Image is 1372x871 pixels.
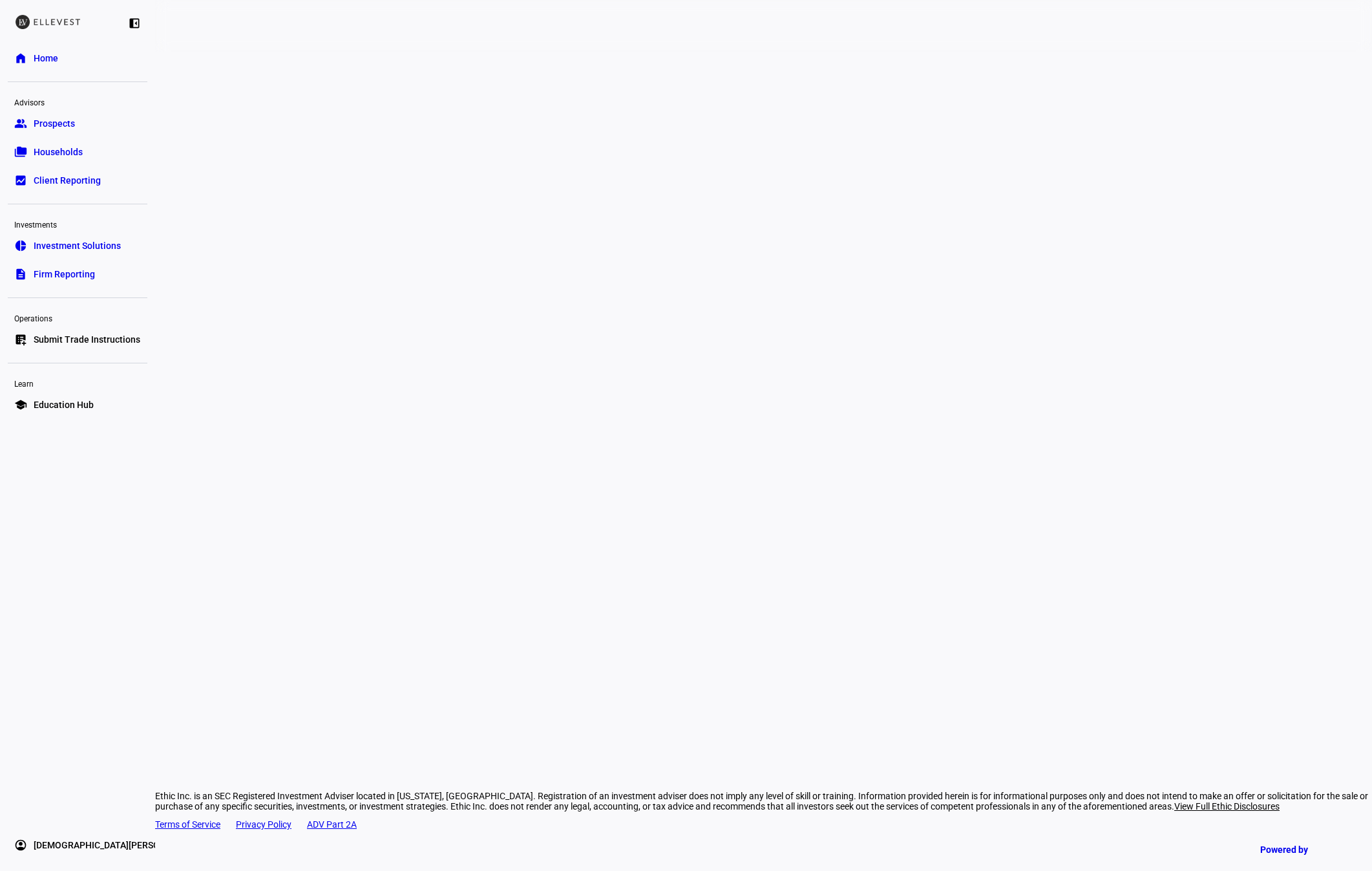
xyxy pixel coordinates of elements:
[34,145,83,158] span: Households
[34,52,58,65] span: Home
[8,233,147,259] a: pie_chartInvestment Solutions
[34,398,94,411] span: Education Hub
[14,839,27,852] eth-mat-symbol: account_circle
[8,92,147,111] div: Advisors
[34,333,140,346] span: Submit Trade Instructions
[14,117,27,130] eth-mat-symbol: group
[155,791,1372,812] div: Ethic Inc. is an SEC Registered Investment Adviser located in [US_STATE], [GEOGRAPHIC_DATA]. Regi...
[236,819,291,830] a: Privacy Policy
[34,239,121,252] span: Investment Solutions
[8,167,147,193] a: bid_landscapeClient Reporting
[14,52,27,65] eth-mat-symbol: home
[34,117,75,130] span: Prospects
[14,333,27,346] eth-mat-symbol: list_alt_add
[14,174,27,187] eth-mat-symbol: bid_landscape
[1174,801,1280,812] span: View Full Ethic Disclosures
[155,819,220,830] a: Terms of Service
[8,215,147,233] div: Investments
[8,374,147,392] div: Learn
[34,174,101,187] span: Client Reporting
[8,111,147,136] a: groupProspects
[34,839,198,852] span: [DEMOGRAPHIC_DATA][PERSON_NAME]
[14,268,27,281] eth-mat-symbol: description
[8,308,147,327] div: Operations
[14,239,27,252] eth-mat-symbol: pie_chart
[128,17,141,30] eth-mat-symbol: left_panel_close
[1254,837,1353,861] a: Powered by
[34,268,95,281] span: Firm Reporting
[8,45,147,71] a: homeHome
[307,819,357,830] a: ADV Part 2A
[14,398,27,411] eth-mat-symbol: school
[14,145,27,158] eth-mat-symbol: folder_copy
[8,139,147,165] a: folder_copyHouseholds
[8,261,147,287] a: descriptionFirm Reporting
